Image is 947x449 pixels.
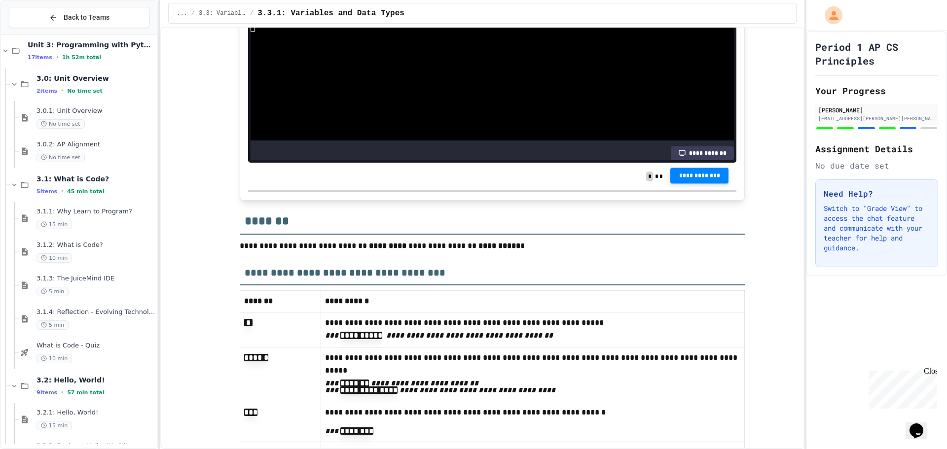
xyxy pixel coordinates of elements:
span: Unit 3: Programming with Python [28,40,155,49]
span: What is Code - Quiz [36,342,155,350]
span: 10 min [36,253,72,263]
div: [EMAIL_ADDRESS][PERSON_NAME][PERSON_NAME][DOMAIN_NAME] [818,115,935,122]
h1: Period 1 AP CS Principles [815,40,938,68]
span: • [61,388,63,396]
span: 5 min [36,320,69,330]
span: 15 min [36,220,72,229]
div: [PERSON_NAME] [818,105,935,114]
span: No time set [36,153,85,162]
iframe: chat widget [865,367,937,409]
div: My Account [814,4,845,27]
iframe: chat widget [906,410,937,439]
span: 3.1.3: The JuiceMind IDE [36,275,155,283]
p: Switch to "Grade View" to access the chat feature and communicate with your teacher for help and ... [824,204,930,253]
span: 1h 52m total [62,54,101,61]
h3: Need Help? [824,188,930,200]
span: 5 min [36,287,69,296]
span: Back to Teams [64,12,109,23]
span: 9 items [36,389,57,396]
span: 3.3: Variables and Data Types [199,9,246,17]
span: 5 items [36,188,57,195]
span: / [250,9,254,17]
span: 3.0.2: AP Alignment [36,140,155,149]
span: 45 min total [67,188,104,195]
div: Chat with us now!Close [4,4,68,63]
span: • [61,87,63,95]
span: 3.3.1: Variables and Data Types [257,7,404,19]
span: 3.1.2: What is Code? [36,241,155,249]
span: 57 min total [67,389,104,396]
span: 15 min [36,421,72,430]
span: 3.2.1: Hello, World! [36,409,155,417]
span: 3.1.1: Why Learn to Program? [36,207,155,216]
span: No time set [36,119,85,129]
span: 17 items [28,54,52,61]
span: 3.1.4: Reflection - Evolving Technology [36,308,155,316]
button: Back to Teams [9,7,149,28]
span: 3.2: Hello, World! [36,376,155,384]
span: No time set [67,88,103,94]
span: 10 min [36,354,72,363]
div: No due date set [815,160,938,172]
span: 3.0.1: Unit Overview [36,107,155,115]
span: 3.0: Unit Overview [36,74,155,83]
span: 2 items [36,88,57,94]
h2: Your Progress [815,84,938,98]
span: ... [177,9,187,17]
span: 3.1: What is Code? [36,174,155,183]
h2: Assignment Details [815,142,938,156]
span: • [56,53,58,61]
span: / [191,9,195,17]
span: • [61,187,63,195]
